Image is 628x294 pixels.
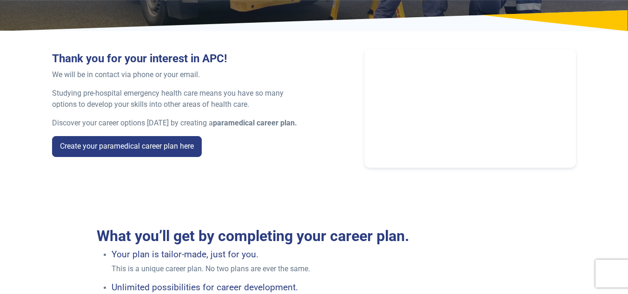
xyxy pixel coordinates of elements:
a: Create your paramedical career plan here [52,136,202,157]
h4: Your plan is tailor-made, just for you. [112,249,532,260]
p: Discover your career options [DATE] by creating a [52,118,309,129]
p: Studying pre-hospital emergency health care means you have so many options to develop your skills... [52,88,309,110]
h4: Unlimited possibilities for career development. [112,282,532,293]
h2: What you’ll get by completing your career plan. [97,227,532,245]
strong: Thank you for your interest in APC! [52,52,227,65]
p: This is a unique career plan. No two plans are ever the same. [112,263,532,274]
strong: paramedical career plan. [213,118,297,127]
p: We will be in contact via phone or your email. [52,69,309,80]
